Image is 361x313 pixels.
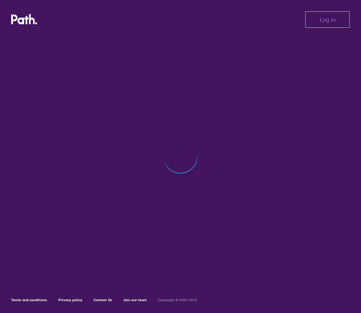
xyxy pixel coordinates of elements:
[123,298,147,302] a: Join our team
[305,11,350,28] button: Log in
[158,298,197,302] h6: Copyright © Path 2018
[320,16,336,23] span: Log in
[58,298,82,302] a: Privacy policy
[11,298,47,302] a: Terms and conditions
[94,298,112,302] a: Contact Us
